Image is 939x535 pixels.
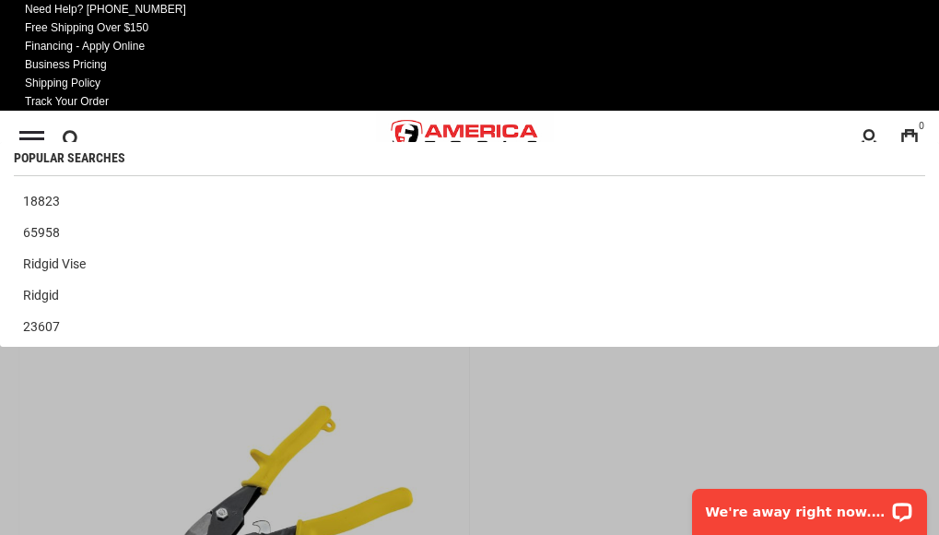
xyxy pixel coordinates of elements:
[14,279,925,311] a: Ridgid
[19,131,44,147] div: Menu
[680,477,939,535] iframe: LiveChat chat widget
[14,311,925,342] a: 23607
[19,74,106,92] a: Shipping Policy
[19,37,150,55] a: Financing - Apply Online
[376,104,555,173] a: store logo
[14,217,925,248] a: 65958
[892,121,927,156] a: 0
[19,55,112,74] a: Business Pricing
[14,151,125,164] span: Popular Searches
[19,92,114,111] a: Track Your Order
[14,248,925,279] a: Ridgid vise
[919,121,924,131] span: 0
[14,185,925,217] a: 18823
[25,77,100,89] span: Shipping Policy
[19,18,154,37] a: Free Shipping Over $150
[376,104,555,173] img: America Tools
